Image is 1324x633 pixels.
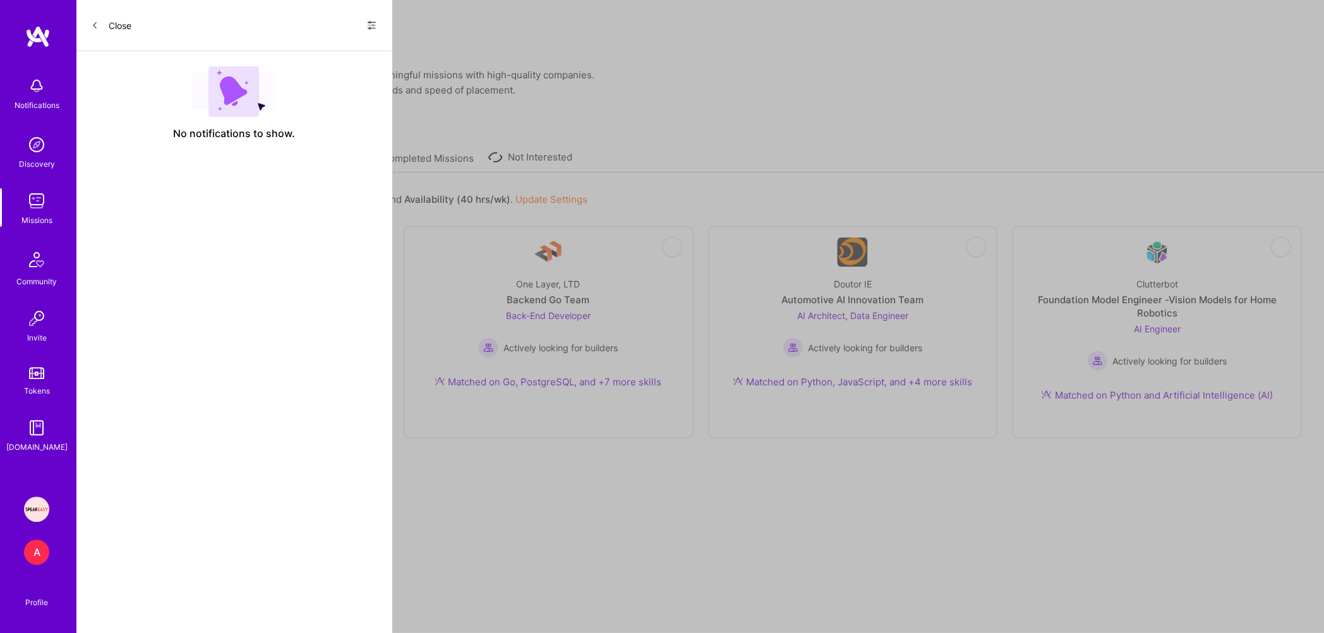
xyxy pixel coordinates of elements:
[19,157,55,171] div: Discovery
[24,73,49,99] img: bell
[91,15,131,35] button: Close
[24,132,49,157] img: discovery
[173,127,295,140] span: No notifications to show.
[25,25,51,48] img: logo
[29,367,44,379] img: tokens
[24,497,49,522] img: Speakeasy: Software Engineer to help Customers write custom functions
[24,415,49,440] img: guide book
[24,384,50,397] div: Tokens
[21,497,52,522] a: Speakeasy: Software Engineer to help Customers write custom functions
[21,540,52,565] a: A
[27,331,47,344] div: Invite
[21,244,52,275] img: Community
[16,275,57,288] div: Community
[21,582,52,608] a: Profile
[192,66,275,117] img: empty
[24,188,49,214] img: teamwork
[24,540,49,565] div: A
[25,596,48,608] div: Profile
[21,214,52,227] div: Missions
[24,306,49,331] img: Invite
[15,99,59,112] div: Notifications
[6,440,68,454] div: [DOMAIN_NAME]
